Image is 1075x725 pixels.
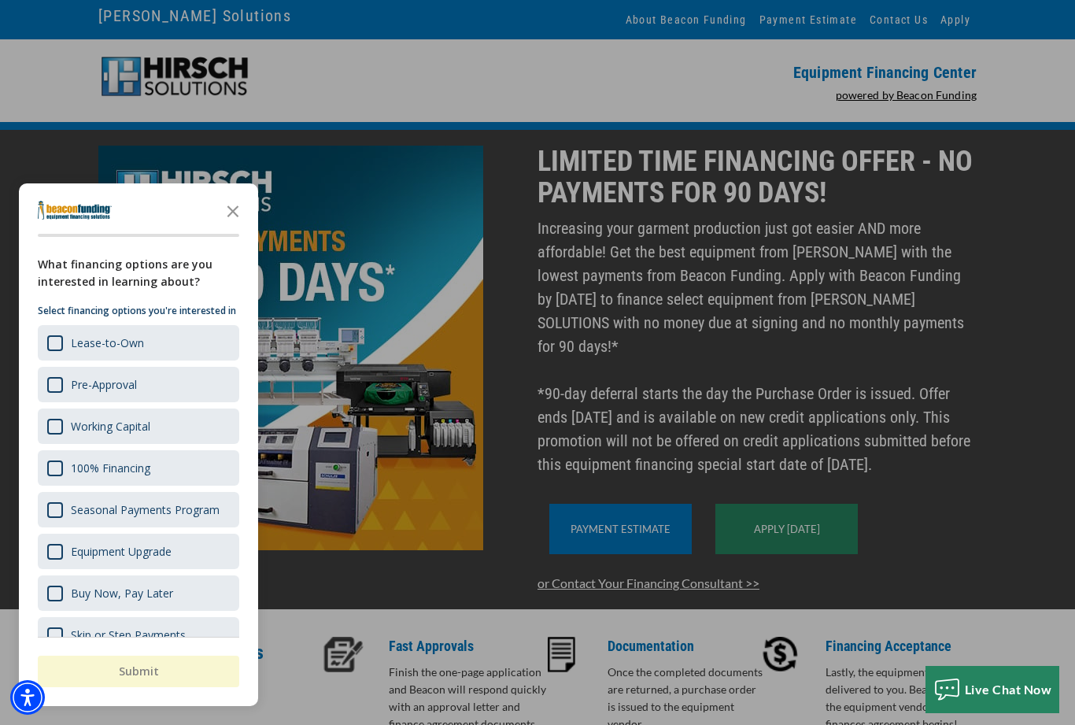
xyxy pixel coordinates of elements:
[965,682,1052,697] span: Live Chat Now
[71,586,173,601] div: Buy Now, Pay Later
[38,450,239,486] div: 100% Financing
[10,680,45,715] div: Accessibility Menu
[19,183,258,706] div: Survey
[925,666,1060,713] button: Live Chat Now
[71,419,150,434] div: Working Capital
[71,461,150,475] div: 100% Financing
[38,256,239,290] div: What financing options are you interested in learning about?
[71,502,220,517] div: Seasonal Payments Program
[38,409,239,444] div: Working Capital
[38,617,239,653] div: Skip or Step Payments
[71,627,186,642] div: Skip or Step Payments
[38,575,239,611] div: Buy Now, Pay Later
[38,492,239,527] div: Seasonal Payments Program
[71,377,137,392] div: Pre-Approval
[38,201,112,220] img: Company logo
[71,544,172,559] div: Equipment Upgrade
[38,534,239,569] div: Equipment Upgrade
[71,335,144,350] div: Lease-to-Own
[38,367,239,402] div: Pre-Approval
[38,325,239,361] div: Lease-to-Own
[38,656,239,687] button: Submit
[38,303,239,319] p: Select financing options you're interested in
[217,194,249,226] button: Close the survey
